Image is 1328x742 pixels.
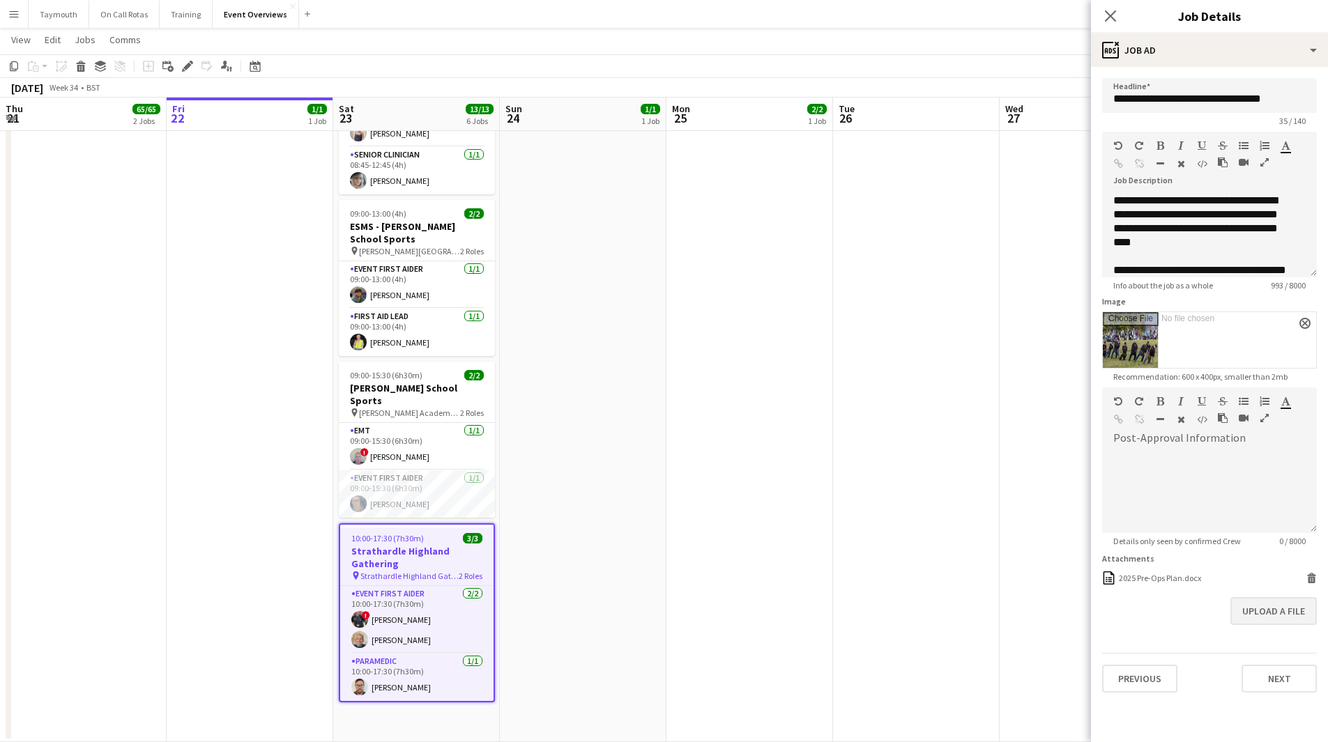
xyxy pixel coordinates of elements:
span: Wed [1005,102,1023,115]
span: 2 Roles [460,408,484,418]
span: Edit [45,33,61,46]
button: HTML Code [1197,414,1207,425]
button: Unordered List [1239,140,1249,151]
span: 25 [670,110,690,126]
span: Info about the job as a whole [1102,280,1224,291]
span: Sat [339,102,354,115]
div: [DATE] [11,81,43,95]
app-card-role: Event First Aider2/210:00-17:30 (7h30m)![PERSON_NAME][PERSON_NAME] [340,586,494,654]
button: Clear Formatting [1176,158,1186,169]
app-card-role: First Aid Lead1/109:00-13:00 (4h)[PERSON_NAME] [339,309,495,356]
button: Training [160,1,213,28]
span: 26 [837,110,855,126]
span: Comms [109,33,141,46]
span: Sun [505,102,522,115]
button: Previous [1102,665,1177,693]
span: 10:00-17:30 (7h30m) [351,533,424,543]
span: [PERSON_NAME][GEOGRAPHIC_DATA] [359,246,460,256]
button: Undo [1113,140,1123,151]
button: Ordered List [1260,396,1269,407]
span: Strathardle Highland Gathering [360,571,459,581]
a: View [6,31,36,49]
button: Text Color [1281,140,1290,151]
h3: Job Details [1091,7,1328,25]
button: Unordered List [1239,396,1249,407]
app-card-role: EMT1/109:00-15:30 (6h30m)![PERSON_NAME] [339,423,495,470]
button: Insert video [1239,157,1249,168]
span: 24 [503,110,522,126]
h3: [PERSON_NAME] School Sports [339,382,495,407]
button: Italic [1176,140,1186,151]
div: 1 Job [808,116,826,126]
span: Thu [6,102,23,115]
div: 09:00-13:00 (4h)2/2ESMS - [PERSON_NAME] School Sports [PERSON_NAME][GEOGRAPHIC_DATA]2 RolesEvent ... [339,200,495,356]
div: 2 Jobs [133,116,160,126]
span: ! [360,448,369,456]
h3: Strathardle Highland Gathering [340,545,494,570]
button: Italic [1176,396,1186,407]
span: 35 / 140 [1268,116,1317,126]
app-card-role: Event First Aider1/109:00-15:30 (6h30m)[PERSON_NAME] [339,470,495,518]
div: Job Ad [1091,33,1328,67]
button: Ordered List [1260,140,1269,151]
span: 2 Roles [460,246,484,256]
span: 2 Roles [459,571,482,581]
span: 21 [3,110,23,126]
div: 1 Job [308,116,326,126]
span: 2/2 [464,370,484,380]
button: On Call Rotas [89,1,160,28]
span: Recommendation: 600 x 400px, smaller than 2mb [1102,371,1299,382]
span: 27 [1003,110,1023,126]
span: 1/1 [307,104,327,114]
span: 22 [170,110,185,126]
button: Paste as plain text [1218,412,1228,424]
app-job-card: 09:00-15:30 (6h30m)2/2[PERSON_NAME] School Sports [PERSON_NAME] Academy Playing Fields2 RolesEMT1... [339,362,495,518]
span: 09:00-15:30 (6h30m) [350,370,422,380]
button: Horizontal Line [1155,414,1165,425]
button: Taymouth [29,1,89,28]
span: Jobs [75,33,96,46]
button: Redo [1134,140,1144,151]
div: 6 Jobs [466,116,493,126]
button: Redo [1134,396,1144,407]
div: BST [86,82,100,93]
button: Next [1242,665,1317,693]
span: 65/65 [132,104,160,114]
span: View [11,33,31,46]
label: Attachments [1102,553,1154,564]
span: 23 [337,110,354,126]
span: ! [362,611,370,619]
button: Upload a file [1230,597,1317,625]
button: Bold [1155,396,1165,407]
span: 13/13 [466,104,494,114]
button: Bold [1155,140,1165,151]
h3: ESMS - [PERSON_NAME] School Sports [339,220,495,245]
span: 2/2 [464,208,484,219]
button: Fullscreen [1260,157,1269,168]
button: Insert video [1239,412,1249,424]
div: 2025 Pre-Ops Plan.docx [1119,573,1201,583]
button: HTML Code [1197,158,1207,169]
button: Underline [1197,140,1207,151]
button: Strikethrough [1218,140,1228,151]
span: Fri [172,102,185,115]
div: 1 Job [641,116,659,126]
span: Tue [839,102,855,115]
span: 2/2 [807,104,827,114]
span: 09:00-13:00 (4h) [350,208,406,219]
button: Horizontal Line [1155,158,1165,169]
a: Jobs [69,31,101,49]
button: Text Color [1281,396,1290,407]
button: Event Overviews [213,1,299,28]
a: Comms [104,31,146,49]
span: 3/3 [463,533,482,543]
span: 993 / 8000 [1260,280,1317,291]
span: Details only seen by confirmed Crew [1102,536,1252,546]
button: Strikethrough [1218,396,1228,407]
button: Clear Formatting [1176,414,1186,425]
app-job-card: 10:00-17:30 (7h30m)3/3Strathardle Highland Gathering Strathardle Highland Gathering2 RolesEvent F... [339,523,495,702]
a: Edit [39,31,66,49]
button: Fullscreen [1260,412,1269,424]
